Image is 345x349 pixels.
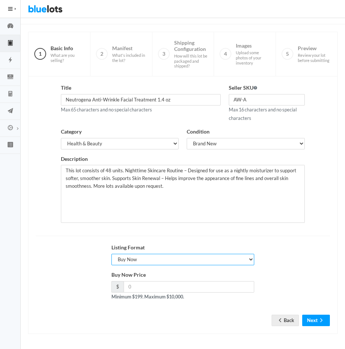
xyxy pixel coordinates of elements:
span: What are you selling? [51,53,84,63]
label: Description [61,155,88,163]
span: Shipping Configuration [174,39,208,69]
span: 3 [158,48,170,60]
span: 2 [96,48,108,60]
input: 0 [124,281,255,293]
strong: Minimum $199. Maximum $10,000. [111,294,184,300]
span: 4 [220,48,231,60]
span: What's included in the lot? [112,53,146,63]
ion-icon: arrow forward [318,317,325,324]
span: Preview [298,45,331,63]
span: Basic Info [51,45,84,63]
ion-icon: arrow back [276,317,284,324]
input: e.g. North Face, Polarmax and More Women's Winter Apparel [61,94,221,106]
label: Listing Format [111,243,145,252]
label: Buy Now Price [111,271,146,279]
a: arrow backBack [272,315,299,326]
span: Review your lot before submitting [298,53,331,63]
label: Condition [187,128,210,136]
button: Nextarrow forward [302,315,330,326]
input: Optional [229,94,304,106]
span: How will this lot be packaged and shipped? [174,53,208,69]
span: Images [236,42,269,65]
small: Max 65 characters and no special characters [61,107,152,113]
span: 5 [282,48,293,60]
label: Seller SKU [229,84,257,92]
span: Upload some photos of your inventory [236,50,269,65]
span: 1 [34,48,46,60]
label: Category [61,128,82,136]
small: Max 16 characters and no special characters [229,107,297,121]
span: Manifest [112,45,146,63]
label: Title [61,84,71,92]
span: $ [111,281,124,293]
